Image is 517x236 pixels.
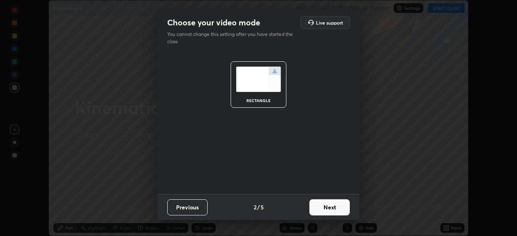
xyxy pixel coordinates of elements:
[309,199,350,215] button: Next
[316,20,343,25] h5: Live support
[236,67,281,92] img: normalScreenIcon.ae25ed63.svg
[167,31,298,45] p: You cannot change this setting after you have started the class
[257,203,260,211] h4: /
[167,199,208,215] button: Previous
[254,203,256,211] h4: 2
[242,98,275,102] div: rectangle
[261,203,264,211] h4: 5
[167,17,260,28] h2: Choose your video mode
